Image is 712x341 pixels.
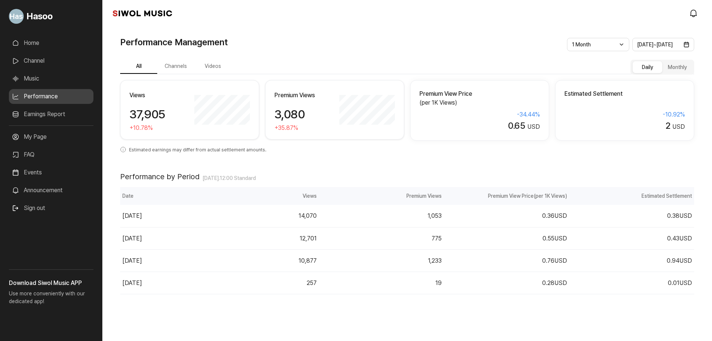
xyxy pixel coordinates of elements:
a: Earnings Report [9,107,93,122]
span: 37,905 [129,107,165,121]
td: 0.94 USD [569,249,695,272]
span: [DATE] . 12:00 Standard [202,175,256,181]
button: Channels [157,59,194,74]
td: 0.01 USD [569,272,695,294]
a: Music [9,71,93,86]
p: Estimated earnings may differ from actual settlement amounts. [120,141,694,154]
div: + 10.78 % [129,124,191,132]
a: Home [9,36,93,50]
span: Home [19,246,32,252]
td: 10,877 [194,249,319,272]
td: [DATE] [120,249,194,272]
a: Channel [9,53,93,68]
span: Messages [62,247,83,253]
h2: Estimated Settlement [564,89,685,98]
th: Views [194,187,319,205]
div: -34.44 % [419,110,540,119]
a: Home [2,235,49,254]
h2: Views [129,91,191,100]
span: 0.65 [508,120,525,131]
a: Settings [96,235,142,254]
th: Premium Views [319,187,444,205]
td: 257 [194,272,319,294]
a: Announcement [9,183,93,198]
td: 0.36 USD [444,205,569,227]
th: Date [120,187,194,205]
p: Use more conveniently with our dedicated app! [9,288,93,311]
button: Daily [633,61,662,73]
td: 19 [319,272,444,294]
td: 1,233 [319,249,444,272]
td: 775 [319,227,444,249]
td: [DATE] [120,205,194,227]
h3: Download Siwol Music APP [9,279,93,288]
td: 1,053 [319,205,444,227]
a: FAQ [9,147,93,162]
a: Go to My Profile [9,6,93,27]
h2: Premium View Price [419,89,540,98]
span: Settings [110,246,128,252]
span: [DATE] ~ [DATE] [637,42,673,47]
a: modal.notifications [687,6,702,21]
div: -10.92 % [564,110,685,119]
td: 12,701 [194,227,319,249]
button: All [120,59,157,74]
p: (per 1K Views) [419,98,540,107]
button: Sign out [9,201,48,216]
a: My Page [9,129,93,144]
td: [DATE] [120,272,194,294]
div: USD [419,121,540,131]
td: 14,070 [194,205,319,227]
a: Events [9,165,93,180]
td: [DATE] [120,227,194,249]
span: 1 Month [572,42,591,47]
button: Videos [194,59,231,74]
span: 2 [666,120,670,131]
h2: Performance by Period [120,172,200,181]
button: [DATE]~[DATE] [632,38,695,51]
th: Estimated Settlement [569,187,695,205]
button: Monthly [662,61,692,73]
h2: Premium Views [274,91,336,100]
td: 0.38 USD [569,205,695,227]
div: + 35.87 % [274,124,336,132]
td: 0.76 USD [444,249,569,272]
td: 0.55 USD [444,227,569,249]
span: 3,080 [274,107,304,121]
span: Hasoo [27,10,53,23]
div: performance of period [120,187,694,294]
th: Premium View Price (per 1K Views) [444,187,569,205]
a: Performance [9,89,93,104]
a: Messages [49,235,96,254]
div: USD [564,121,685,131]
td: 0.28 USD [444,272,569,294]
td: 0.43 USD [569,227,695,249]
h1: Performance Management [120,36,228,49]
